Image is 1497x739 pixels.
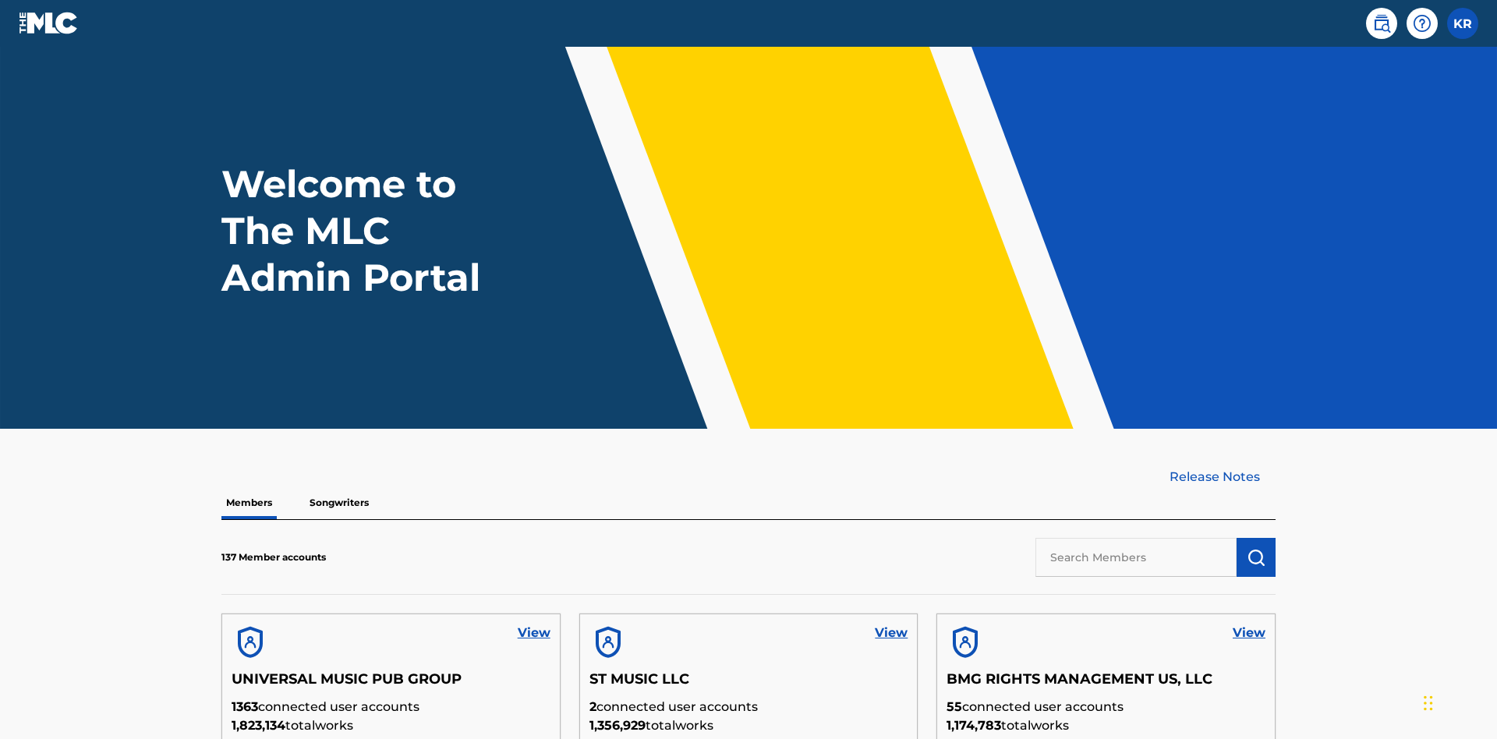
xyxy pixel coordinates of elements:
p: connected user accounts [589,698,908,716]
p: connected user accounts [232,698,550,716]
a: Public Search [1366,8,1397,39]
img: account [947,624,984,661]
img: search [1372,14,1391,33]
a: Release Notes [1170,468,1276,486]
p: total works [589,716,908,735]
img: account [232,624,269,661]
div: Help [1407,8,1438,39]
img: MLC Logo [19,12,79,34]
h1: Welcome to The MLC Admin Portal [221,161,513,301]
h5: ST MUSIC LLC [589,670,908,698]
img: account [589,624,627,661]
a: View [1233,624,1265,642]
h5: BMG RIGHTS MANAGEMENT US, LLC [947,670,1265,698]
p: total works [232,716,550,735]
div: Drag [1424,680,1433,727]
h5: UNIVERSAL MUSIC PUB GROUP [232,670,550,698]
a: View [518,624,550,642]
div: User Menu [1447,8,1478,39]
input: Search Members [1035,538,1237,577]
p: Songwriters [305,486,373,519]
img: Search Works [1247,548,1265,567]
span: 1,356,929 [589,718,646,733]
span: 1,823,134 [232,718,285,733]
p: Members [221,486,277,519]
span: 1363 [232,699,258,714]
img: help [1413,14,1432,33]
p: total works [947,716,1265,735]
span: 55 [947,699,962,714]
span: 2 [589,699,596,714]
span: 1,174,783 [947,718,1001,733]
a: View [875,624,908,642]
p: 137 Member accounts [221,550,326,564]
iframe: Chat Widget [1419,664,1497,739]
p: connected user accounts [947,698,1265,716]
